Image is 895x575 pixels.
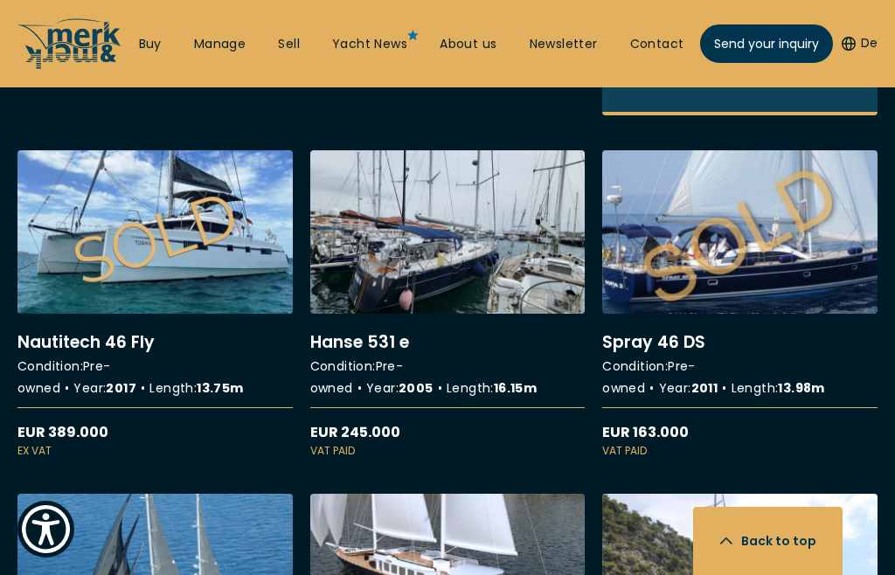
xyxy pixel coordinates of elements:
a: More details aboutHanse 531 e [310,150,586,459]
a: About us [440,36,496,53]
button: De [842,35,878,52]
a: Buy [139,36,162,53]
span: Send your inquiry [714,35,819,53]
a: Yacht News [332,36,407,53]
a: More details aboutSpray 46 DS [602,150,878,459]
a: Send your inquiry [700,24,833,63]
a: Sell [278,36,300,53]
button: Show Accessibility Preferences [17,501,74,558]
a: Contact [630,36,684,53]
a: Newsletter [530,36,598,53]
a: Manage [194,36,246,53]
a: More details aboutNautitech 46 Fly [17,150,293,459]
button: Back to top [693,507,843,575]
